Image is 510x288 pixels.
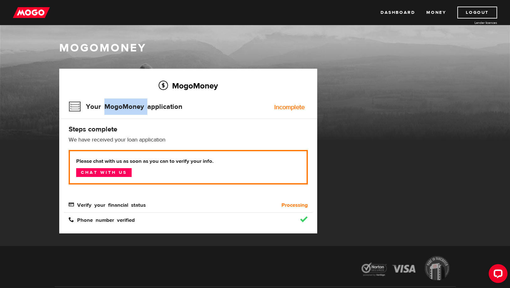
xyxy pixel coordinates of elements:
[13,7,50,19] img: mogo_logo-11ee424be714fa7cbb0f0f49df9e16ec.png
[76,168,132,177] a: Chat with us
[69,136,308,144] p: We have received your loan application
[381,7,415,19] a: Dashboard
[69,79,308,92] h2: MogoMoney
[426,7,446,19] a: Money
[281,201,308,209] b: Processing
[484,262,510,288] iframe: LiveChat chat widget
[274,104,305,110] div: Incomplete
[457,7,497,19] a: Logout
[69,125,308,134] h4: Steps complete
[69,217,135,222] span: Phone number verified
[76,157,300,165] b: Please chat with us as soon as you can to verify your info.
[450,20,497,25] a: Lender licences
[59,41,451,55] h1: MogoMoney
[69,99,182,115] h3: Your MogoMoney application
[355,251,456,287] img: legal-icons-92a2ffecb4d32d839781d1b4e4802d7b.png
[69,202,146,207] span: Verify your financial status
